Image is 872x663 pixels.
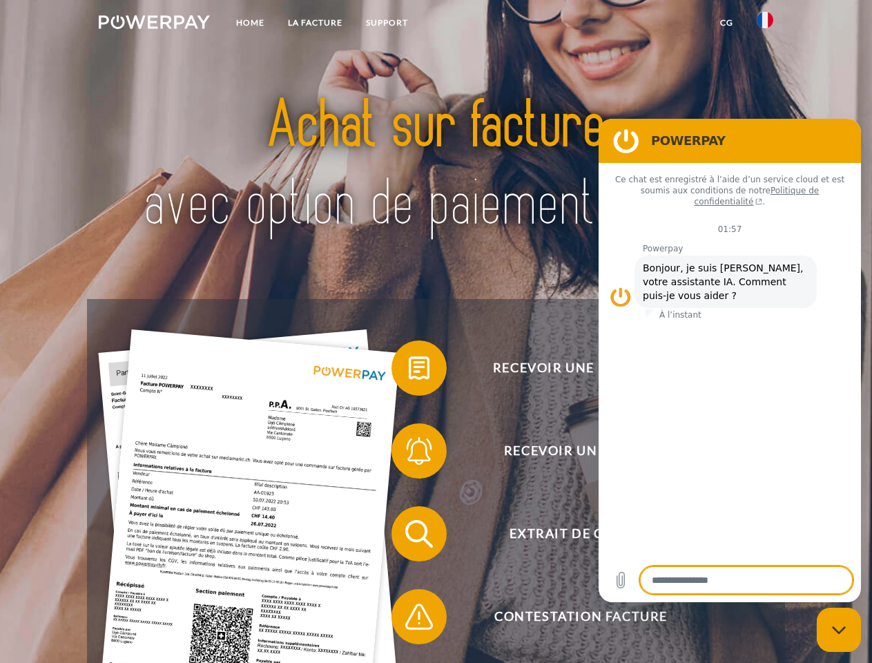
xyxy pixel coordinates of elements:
[99,15,210,29] img: logo-powerpay-white.svg
[411,506,750,561] span: Extrait de compte
[599,119,861,602] iframe: Fenêtre de messagerie
[391,506,750,561] button: Extrait de compte
[276,10,354,35] a: LA FACTURE
[402,599,436,634] img: qb_warning.svg
[402,434,436,468] img: qb_bell.svg
[411,589,750,644] span: Contestation Facture
[411,423,750,479] span: Recevoir un rappel?
[402,351,436,385] img: qb_bill.svg
[354,10,420,35] a: Support
[402,517,436,551] img: qb_search.svg
[817,608,861,652] iframe: Bouton de lancement de la fenêtre de messagerie, conversation en cours
[224,10,276,35] a: Home
[708,10,745,35] a: CG
[391,340,750,396] button: Recevoir une facture ?
[411,340,750,396] span: Recevoir une facture ?
[391,423,750,479] button: Recevoir un rappel?
[132,66,740,265] img: title-powerpay_fr.svg
[391,589,750,644] button: Contestation Facture
[757,12,773,28] img: fr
